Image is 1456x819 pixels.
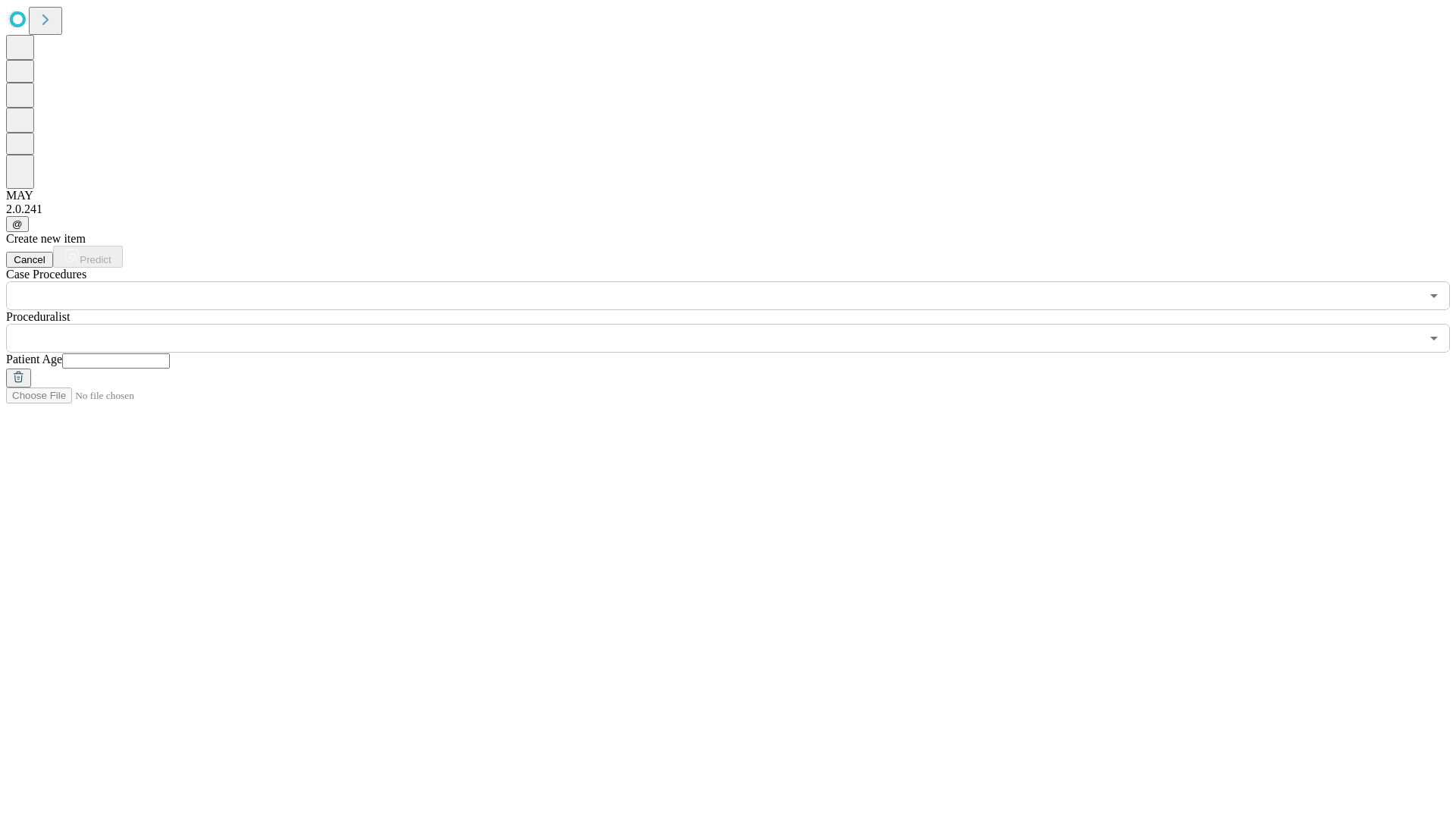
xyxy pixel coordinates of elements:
[6,232,86,245] span: Create new item
[6,202,1450,216] div: 2.0.241
[6,268,86,281] span: Scheduled Procedure
[6,252,53,268] button: Cancel
[6,353,62,366] span: Patient Age
[6,189,1450,202] div: MAY
[1423,328,1445,349] button: Open
[14,254,45,265] span: Cancel
[53,246,123,268] button: Predict
[80,254,111,265] span: Predict
[6,310,70,323] span: Proceduralist
[1423,285,1445,306] button: Open
[6,216,29,232] button: @
[12,218,23,230] span: @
